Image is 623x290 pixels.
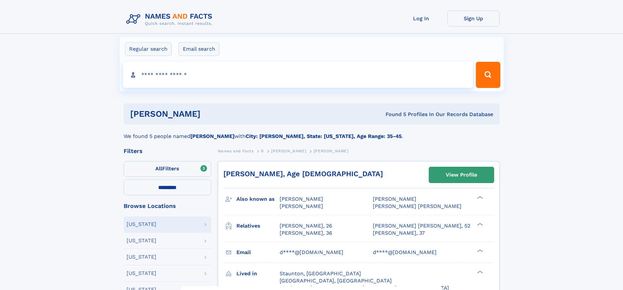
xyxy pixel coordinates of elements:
[190,133,234,139] b: [PERSON_NAME]
[280,222,332,230] a: [PERSON_NAME], 26
[446,167,477,182] div: View Profile
[124,10,218,28] img: Logo Names and Facts
[179,42,219,56] label: Email search
[124,125,500,140] div: We found 5 people named with .
[125,42,172,56] label: Regular search
[261,147,264,155] a: R
[223,170,383,178] a: [PERSON_NAME], Age [DEMOGRAPHIC_DATA]
[429,167,494,183] a: View Profile
[280,196,323,202] span: [PERSON_NAME]
[127,238,156,243] div: [US_STATE]
[218,147,254,155] a: Names and Facts
[373,222,470,230] a: [PERSON_NAME] [PERSON_NAME], 52
[447,10,500,26] a: Sign Up
[124,161,211,177] label: Filters
[127,271,156,276] div: [US_STATE]
[395,10,447,26] a: Log In
[236,194,280,205] h3: Also known as
[236,220,280,231] h3: Relatives
[280,230,332,237] a: [PERSON_NAME], 36
[314,149,349,153] span: [PERSON_NAME]
[271,147,306,155] a: [PERSON_NAME]
[155,165,162,172] span: All
[373,196,416,202] span: [PERSON_NAME]
[293,111,493,118] div: Found 5 Profiles In Our Records Database
[236,247,280,258] h3: Email
[476,270,483,274] div: ❯
[127,254,156,260] div: [US_STATE]
[124,148,211,154] div: Filters
[127,222,156,227] div: [US_STATE]
[124,203,211,209] div: Browse Locations
[261,149,264,153] span: R
[236,268,280,279] h3: Lived in
[280,270,361,277] span: Staunton, [GEOGRAPHIC_DATA]
[476,62,500,88] button: Search Button
[476,248,483,253] div: ❯
[271,149,306,153] span: [PERSON_NAME]
[476,222,483,226] div: ❯
[130,110,293,118] h1: [PERSON_NAME]
[280,203,323,209] span: [PERSON_NAME]
[476,196,483,200] div: ❯
[246,133,402,139] b: City: [PERSON_NAME], State: [US_STATE], Age Range: 35-45
[373,203,461,209] span: [PERSON_NAME] [PERSON_NAME]
[123,62,473,88] input: search input
[280,278,392,284] span: [GEOGRAPHIC_DATA], [GEOGRAPHIC_DATA]
[373,230,425,237] a: [PERSON_NAME], 37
